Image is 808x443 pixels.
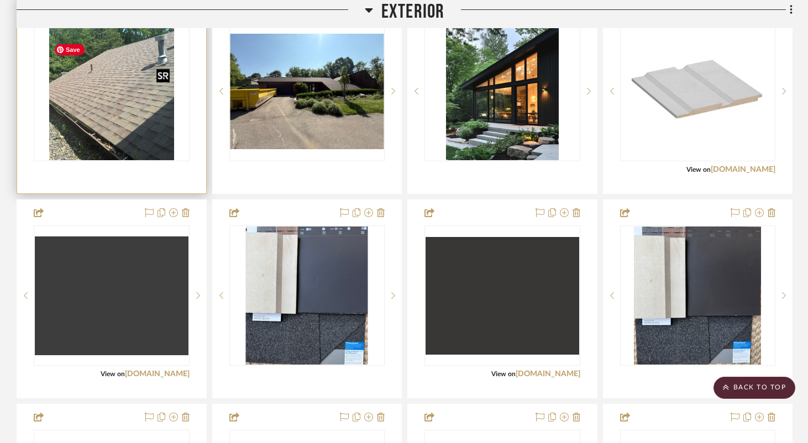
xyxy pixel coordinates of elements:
[446,22,559,160] img: Inspiration Image
[230,226,385,365] div: 0
[711,166,775,173] a: [DOMAIN_NAME]
[246,226,368,365] img: Black Jack Paint/Moire Black Shingles
[49,22,174,160] img: Existing Roof
[55,44,85,55] span: Save
[628,22,767,160] img: Channel Bevel Siding
[125,370,190,378] a: [DOMAIN_NAME]
[713,377,795,399] scroll-to-top-button: BACK TO TOP
[516,370,580,378] a: [DOMAIN_NAME]
[686,166,711,173] span: View on
[34,22,189,161] div: 0
[230,22,385,161] div: 0
[35,236,188,355] img: Black Jack
[230,34,384,149] img: Exterior Front
[634,226,761,365] img: Black Beauty Paint/Moire Black Shingles
[491,371,516,377] span: View on
[101,371,125,377] span: View on
[426,237,579,355] img: Black Beauty 2128-10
